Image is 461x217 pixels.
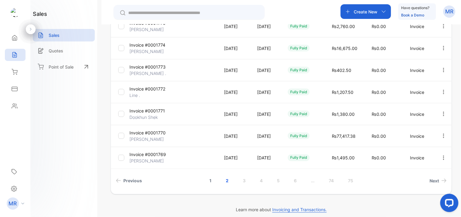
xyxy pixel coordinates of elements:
p: [DATE] [257,23,275,30]
p: [DATE] [224,67,245,73]
p: Invoice [410,67,428,73]
span: ₨402.50 [332,68,351,73]
span: ₨0.00 [372,24,386,29]
p: Invoice #0001774 [129,42,165,48]
a: Page 4 [253,175,270,187]
span: Previous [123,178,142,184]
iframe: LiveChat chat widget [435,191,461,217]
span: ₨2,760.00 [332,24,355,29]
ul: Pagination [111,175,452,187]
p: [DATE] [257,111,275,117]
p: [PERSON_NAME] [129,48,164,55]
p: Invoice [410,23,428,30]
p: [PERSON_NAME] . [129,70,166,76]
div: fully paid [288,133,310,139]
p: Dookhun Shek [129,114,158,120]
a: Point of Sale [33,60,95,73]
p: Invoice [410,89,428,95]
a: Page 74 [322,175,341,187]
p: Invoice #0001770 [129,130,166,136]
p: Create New [354,9,378,15]
p: [DATE] [257,89,275,95]
span: Next [430,178,439,184]
span: ₨0.00 [372,46,386,51]
a: Page 75 [341,175,360,187]
span: ₨16,675.00 [332,46,357,51]
p: [DATE] [257,45,275,52]
p: [DATE] [257,133,275,139]
p: [PERSON_NAME] [129,26,164,33]
p: [DATE] [224,133,245,139]
p: [DATE] [224,111,245,117]
img: logo [11,8,20,17]
p: [PERSON_NAME] [129,158,164,164]
div: fully paid [288,111,310,117]
p: MR [446,8,454,16]
a: Quotes [33,44,95,57]
a: Page 1 [202,175,219,187]
h1: sales [33,10,47,18]
div: fully paid [288,155,310,161]
p: Point of Sale [49,64,74,70]
a: Page 2 is your current page [218,175,236,187]
p: Invoice [410,155,428,161]
p: Invoice #0001773 [129,64,166,70]
a: Page 3 [236,175,253,187]
span: ₨0.00 [372,90,386,95]
p: Invoice #0001772 [129,86,165,92]
p: [DATE] [224,23,245,30]
p: Invoice [410,111,428,117]
p: [DATE] [224,155,245,161]
p: Invoice [410,45,428,52]
span: ₨0.00 [372,112,386,117]
p: Sales [49,32,60,38]
p: [PERSON_NAME] [129,136,164,142]
p: Have questions? [401,5,430,11]
a: Previous page [113,175,144,187]
span: ₨1,207.50 [332,90,353,95]
p: MR [9,200,17,208]
p: Invoice #0001769 [129,151,166,158]
p: Line . [129,92,158,98]
a: Page 5 [270,175,287,187]
p: [DATE] [257,67,275,73]
p: Invoice [410,133,428,139]
div: fully paid [288,89,310,95]
a: Jump forward [304,175,322,187]
p: Quotes [49,48,63,54]
span: ₨77,417.38 [332,133,356,139]
span: Invoicing and Transactions. [272,207,327,213]
span: ₨1,380.00 [332,112,355,117]
p: [DATE] [224,45,245,52]
span: ₨0.00 [372,133,386,139]
p: [DATE] [257,155,275,161]
a: Next page [427,175,449,187]
button: Create New [341,4,391,19]
span: ₨0.00 [372,155,386,161]
a: Sales [33,29,95,41]
div: fully paid [288,23,310,30]
p: [DATE] [224,89,245,95]
p: Learn more about [111,207,452,213]
a: Page 6 [287,175,304,187]
a: Book a Demo [401,13,425,17]
p: Invoice #0001771 [129,108,165,114]
span: ₨1,495.00 [332,155,355,161]
div: fully paid [288,67,310,73]
button: MR [443,4,456,19]
span: ₨0.00 [372,68,386,73]
div: fully paid [288,45,310,52]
